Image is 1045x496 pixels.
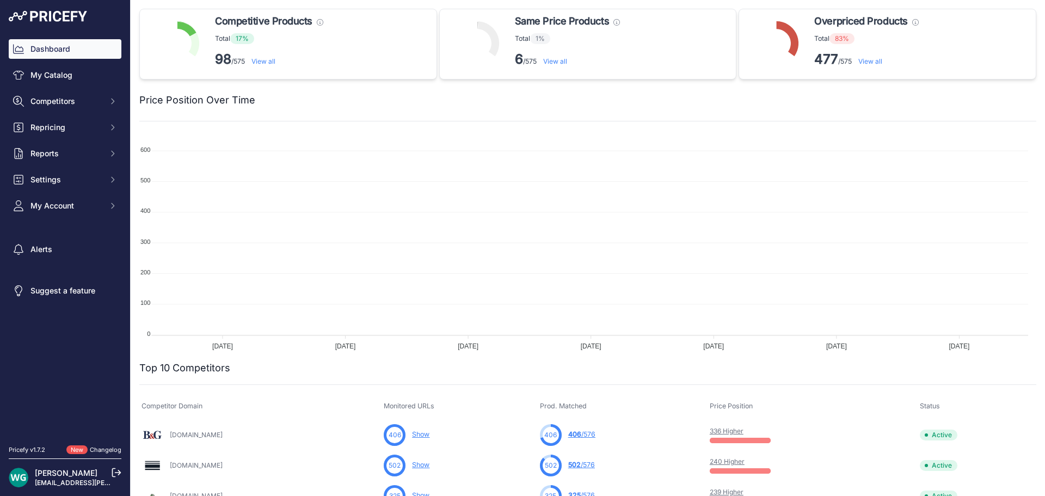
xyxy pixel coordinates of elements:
tspan: 500 [140,177,150,183]
button: Repricing [9,118,121,137]
a: [DOMAIN_NAME] [170,431,223,439]
p: /575 [515,51,620,68]
span: Repricing [30,122,102,133]
span: Same Price Products [515,14,609,29]
a: Suggest a feature [9,281,121,301]
span: Competitors [30,96,102,107]
span: 83% [829,33,855,44]
tspan: 300 [140,238,150,245]
span: Price Position [710,402,753,410]
button: Competitors [9,91,121,111]
span: Active [920,430,957,440]
tspan: [DATE] [581,342,601,350]
a: View all [251,57,275,65]
span: Active [920,460,957,471]
a: View all [858,57,882,65]
span: 406 [568,430,581,438]
a: View all [543,57,567,65]
tspan: [DATE] [826,342,847,350]
span: 17% [230,33,254,44]
tspan: [DATE] [335,342,356,350]
button: My Account [9,196,121,216]
a: 406/576 [568,430,595,438]
span: My Account [30,200,102,211]
span: Monitored URLs [384,402,434,410]
span: Prod. Matched [540,402,587,410]
span: Overpriced Products [814,14,907,29]
p: /575 [814,51,918,68]
h2: Price Position Over Time [139,93,255,108]
a: Dashboard [9,39,121,59]
nav: Sidebar [9,39,121,432]
button: Settings [9,170,121,189]
span: 406 [544,430,557,440]
span: 1% [530,33,550,44]
a: [PERSON_NAME] [35,468,97,477]
tspan: 200 [140,269,150,275]
strong: 98 [215,51,231,67]
p: /575 [215,51,323,68]
tspan: 100 [140,299,150,306]
a: 240 Higher [710,457,745,466]
span: 502 [545,461,557,470]
p: Total [215,33,323,44]
button: Reports [9,144,121,163]
span: New [66,445,88,455]
tspan: [DATE] [458,342,478,350]
a: [EMAIL_ADDRESS][PERSON_NAME][DOMAIN_NAME] [35,479,202,487]
tspan: 400 [140,207,150,214]
tspan: 600 [140,146,150,153]
p: Total [515,33,620,44]
a: My Catalog [9,65,121,85]
span: 502 [568,461,581,469]
a: 336 Higher [710,427,743,435]
tspan: [DATE] [703,342,724,350]
span: Reports [30,148,102,159]
tspan: 0 [147,330,150,337]
div: Pricefy v1.7.2 [9,445,45,455]
a: Changelog [90,446,121,454]
tspan: [DATE] [212,342,233,350]
img: Pricefy Logo [9,11,87,22]
span: Competitor Domain [142,402,202,410]
a: [DOMAIN_NAME] [170,461,223,469]
a: Show [412,430,429,438]
a: Alerts [9,240,121,259]
a: 239 Higher [710,488,743,496]
strong: 477 [814,51,838,67]
span: Settings [30,174,102,185]
strong: 6 [515,51,523,67]
span: Competitive Products [215,14,312,29]
tspan: [DATE] [949,342,970,350]
a: 502/576 [568,461,595,469]
h2: Top 10 Competitors [139,360,230,376]
a: Show [412,461,429,469]
span: Status [920,402,940,410]
span: 406 [389,430,401,440]
span: 502 [389,461,401,470]
p: Total [814,33,918,44]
